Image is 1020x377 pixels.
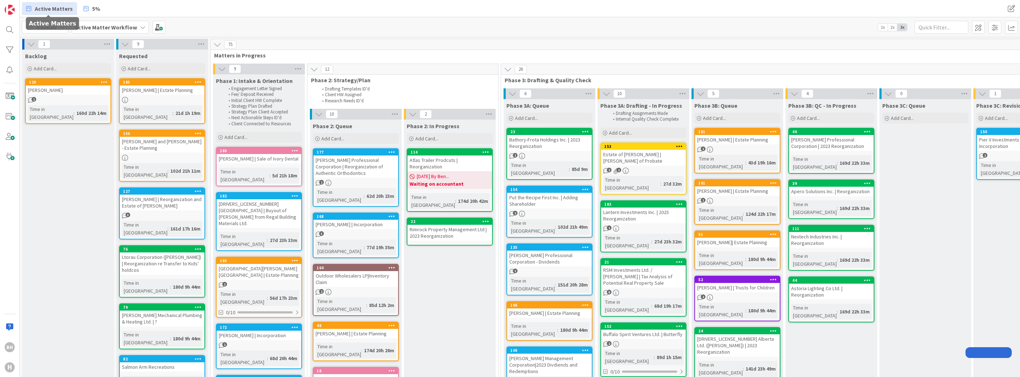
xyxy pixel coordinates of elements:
div: 101 [698,181,780,186]
span: 1 [701,198,705,203]
div: 160d 22h 14m [75,109,108,117]
div: Time in [GEOGRAPHIC_DATA] [28,105,74,121]
div: 168 [313,213,398,220]
div: 21d 1h 19m [174,109,202,117]
div: Astoria Lighting Co Ltd. | Reorganization [789,284,874,299]
span: : [651,302,652,310]
div: 48 [317,323,398,328]
div: 24 [695,328,780,334]
div: [DRIVERS_LICENSE_NUMBER] Alberta Ltd. ([PERSON_NAME]) | 2023 Reorganization [695,334,780,357]
span: : [170,283,171,291]
a: Active Matters [22,2,77,15]
div: Time in [GEOGRAPHIC_DATA] [509,277,555,293]
div: 174d 20h 42m [456,197,490,205]
span: : [837,204,838,212]
div: [PERSON_NAME] Professional Corporation - Dividends [507,251,592,266]
span: : [170,335,171,343]
a: 23Bathory-Frota Holdings Inc. | 2023 ReorganizationTime in [GEOGRAPHIC_DATA]:85d 9m [506,128,592,180]
div: 161d 17h 16m [169,225,202,233]
div: 51[PERSON_NAME]| Estate Planning [695,231,780,247]
div: Time in [GEOGRAPHIC_DATA] [697,251,745,267]
span: Add Card... [225,134,247,140]
span: : [745,255,746,263]
div: 21RSM Investments Ltd. / [PERSON_NAME] | Tax Analysis of Potential Real Property Sale [601,259,686,288]
a: 127[PERSON_NAME] | Reorganization and Estate of [PERSON_NAME]Time in [GEOGRAPHIC_DATA]:161d 17h 16m [119,187,205,239]
a: 182[DRIVERS_LICENSE_NUMBER] [GEOGRAPHIC_DATA] | Buyout of [PERSON_NAME] from Regal Building Mater... [216,192,302,251]
div: 180d 9h 44m [558,326,590,334]
div: 101[PERSON_NAME] | Estate Planning [695,180,780,196]
a: 52[PERSON_NAME] | Trusts for ChildrenTime in [GEOGRAPHIC_DATA]:180d 9h 44m [694,276,780,321]
a: 106[PERSON_NAME] | Estate PlanningTime in [GEOGRAPHIC_DATA]:180d 9h 44m [506,301,592,341]
span: Add Card... [515,115,538,121]
span: : [267,294,268,302]
div: 172 [217,324,301,331]
div: [PERSON_NAME] Mechanical Plumbing & Heating Ltd. | ? [120,311,204,326]
div: Time in [GEOGRAPHIC_DATA] [410,193,455,209]
div: 85d 12h 2m [367,301,396,309]
div: 127 [123,189,204,194]
div: Time in [GEOGRAPHIC_DATA] [122,331,170,346]
div: 56d 17h 23m [268,294,299,302]
div: 24 [698,329,780,334]
span: 5% [92,4,100,13]
div: [PERSON_NAME] | Estate Planning [120,85,204,95]
div: 39 [792,181,874,186]
div: Buffalo Spirit Ventures Ltd. | Butterfly [601,330,686,339]
b: Waiting on accountant [410,180,490,187]
div: Lantern Investments Inc. | 2025 Reorganization [601,208,686,223]
div: 128[PERSON_NAME] [26,79,110,95]
span: 1 [222,282,227,287]
div: [PERSON_NAME] | Reorganization and Estate of [PERSON_NAME] [120,195,204,210]
span: 2 [701,294,705,299]
div: [PERSON_NAME] | Trusts for Children [695,283,780,292]
div: 135 [507,244,592,251]
div: 52 [695,276,780,283]
div: Time in [GEOGRAPHIC_DATA] [509,322,557,338]
a: 21RSM Investments Ltd. / [PERSON_NAME] | Tax Analysis of Potential Real Property SaleTime in [GEO... [600,258,686,317]
div: 27d 32m [661,180,684,188]
span: : [366,301,367,309]
div: [PERSON_NAME] [26,85,110,95]
a: 40[PERSON_NAME] Professional Corporation | 2023 ReorganizationTime in [GEOGRAPHIC_DATA]:169d 22h 33m [788,128,874,174]
div: 79 [120,304,204,311]
span: : [555,223,556,231]
div: 44 [792,278,874,283]
div: 169d 22h 33m [838,308,872,316]
div: 24[DRIVERS_LICENSE_NUMBER] Alberta Ltd. ([PERSON_NAME]) | 2023 Reorganization [695,328,780,357]
div: 180d 9h 44m [171,335,202,343]
span: : [364,243,365,251]
div: 127 [120,188,204,195]
span: [DATE] By Ben... [417,173,449,180]
div: 164 [313,265,398,271]
div: [PERSON_NAME] | Estate Planning [695,135,780,144]
span: 1 [607,225,611,230]
div: Time in [GEOGRAPHIC_DATA] [316,343,361,358]
div: 182 [217,193,301,199]
span: : [167,225,169,233]
div: 52[PERSON_NAME] | Trusts for Children [695,276,780,292]
span: : [267,236,268,244]
div: 44 [789,277,874,284]
div: 40 [792,129,874,134]
div: 183Lantern Investments Inc. | 2025 Reorganization [601,201,686,223]
div: 52 [698,277,780,282]
div: 135 [510,245,592,250]
div: 154 [507,186,592,193]
div: 154 [510,187,592,192]
div: Time in [GEOGRAPHIC_DATA] [791,155,837,171]
div: 79[PERSON_NAME] Mechanical Plumbing & Heating Ltd. | ? [120,304,204,326]
b: Active Matter Workflow [75,24,137,31]
a: 128[PERSON_NAME]Time in [GEOGRAPHIC_DATA]:160d 22h 14m [25,78,111,124]
div: 186 [217,148,301,154]
span: : [660,180,661,188]
div: 114 [411,150,492,155]
span: Active Matters [35,4,73,13]
div: 151d 20h 28m [556,281,590,289]
div: Time in [GEOGRAPHIC_DATA] [509,219,555,235]
div: 183 [604,202,686,207]
div: 76 [123,247,204,252]
div: Apero Solutions Inc. | Reorganization [789,187,874,196]
div: 153 [604,144,686,149]
span: 3 [126,213,130,217]
div: Time in [GEOGRAPHIC_DATA] [316,297,366,313]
